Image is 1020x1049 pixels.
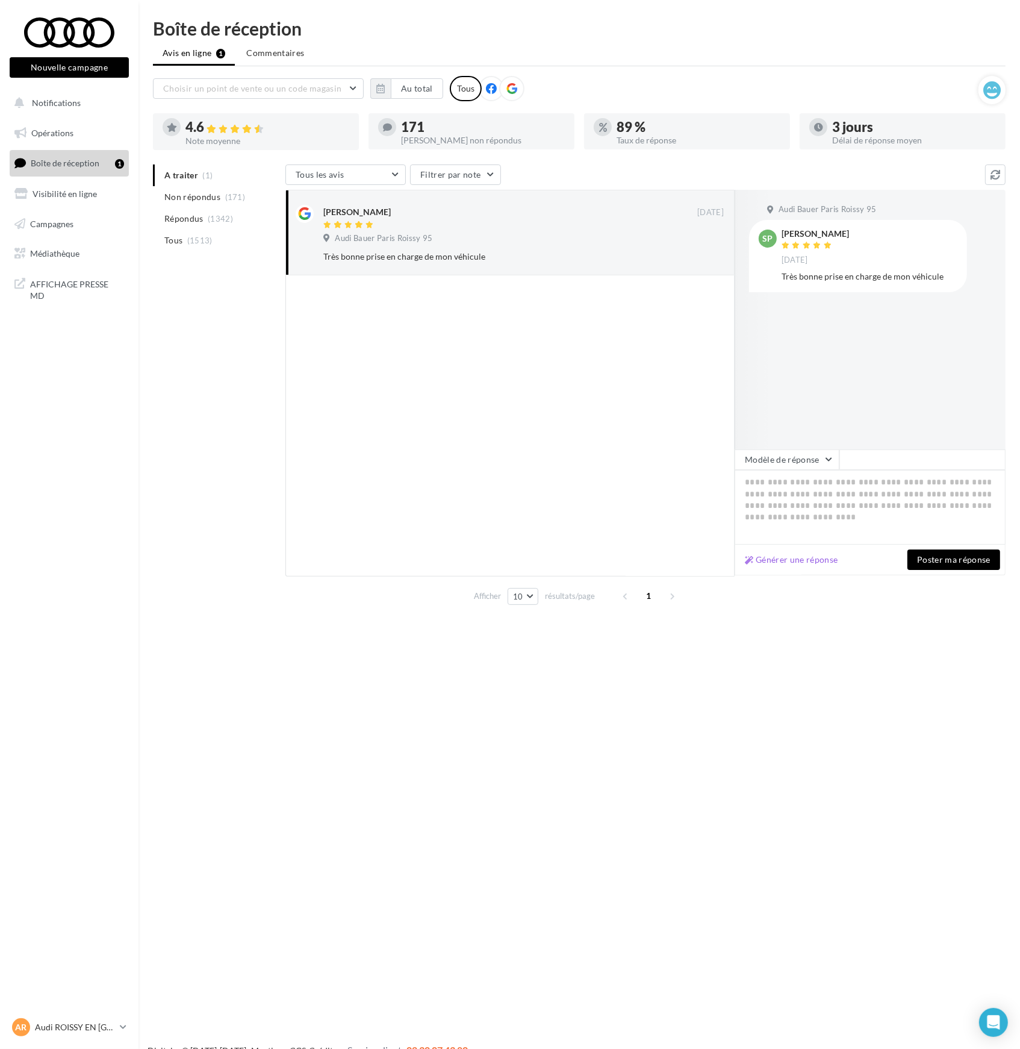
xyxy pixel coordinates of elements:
[735,449,839,470] button: Modèle de réponse
[285,164,406,185] button: Tous les avis
[31,158,99,168] span: Boîte de réception
[639,586,659,606] span: 1
[164,234,182,246] span: Tous
[7,121,131,146] a: Opérations
[508,588,538,605] button: 10
[763,233,773,245] span: SP
[979,1008,1008,1037] div: Open Intercom Messenger
[401,136,565,145] div: [PERSON_NAME] non répondus
[7,241,131,266] a: Médiathèque
[225,192,246,202] span: (171)
[370,78,443,99] button: Au total
[907,550,1000,570] button: Poster ma réponse
[832,136,996,145] div: Délai de réponse moyen
[832,121,996,134] div: 3 jours
[617,121,780,134] div: 89 %
[7,181,131,207] a: Visibilité en ligne
[153,19,1006,37] div: Boîte de réception
[32,98,81,108] span: Notifications
[782,271,957,283] div: Très bonne prise en charge de mon véhicule
[185,137,349,145] div: Note moyenne
[474,590,501,602] span: Afficher
[30,248,79,258] span: Médiathèque
[164,191,220,203] span: Non répondus
[617,136,780,145] div: Taux de réponse
[163,83,341,93] span: Choisir un point de vente ou un code magasin
[208,214,233,224] span: (1342)
[35,1021,115,1033] p: Audi ROISSY EN [GEOGRAPHIC_DATA]
[185,121,349,134] div: 4.6
[697,207,724,218] span: [DATE]
[513,592,523,601] span: 10
[246,47,304,59] span: Commentaires
[7,150,131,176] a: Boîte de réception1
[450,76,482,101] div: Tous
[16,1021,27,1033] span: AR
[391,78,443,99] button: Au total
[33,189,97,199] span: Visibilité en ligne
[401,121,565,134] div: 171
[779,204,876,215] span: Audi Bauer Paris Roissy 95
[164,213,204,225] span: Répondus
[323,206,391,218] div: [PERSON_NAME]
[410,164,501,185] button: Filtrer par note
[296,169,344,180] span: Tous les avis
[30,218,73,228] span: Campagnes
[10,57,129,78] button: Nouvelle campagne
[7,271,131,307] a: AFFICHAGE PRESSE MD
[545,590,595,602] span: résultats/page
[7,90,126,116] button: Notifications
[323,251,645,263] div: Très bonne prise en charge de mon véhicule
[115,159,124,169] div: 1
[187,236,213,245] span: (1513)
[30,276,124,302] span: AFFICHAGE PRESSE MD
[7,211,131,237] a: Campagnes
[10,1016,129,1039] a: AR Audi ROISSY EN [GEOGRAPHIC_DATA]
[782,255,808,266] span: [DATE]
[153,78,364,99] button: Choisir un point de vente ou un code magasin
[740,553,843,567] button: Générer une réponse
[31,128,73,138] span: Opérations
[782,230,849,238] div: [PERSON_NAME]
[335,233,432,244] span: Audi Bauer Paris Roissy 95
